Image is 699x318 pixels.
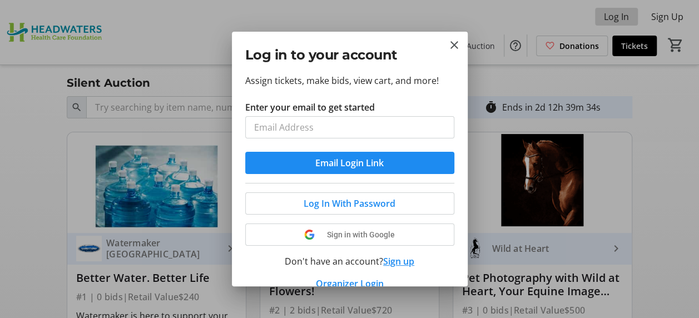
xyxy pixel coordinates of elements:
[448,38,461,52] button: Close
[245,192,454,215] button: Log In With Password
[245,101,375,114] label: Enter your email to get started
[245,116,454,138] input: Email Address
[245,74,454,87] p: Assign tickets, make bids, view cart, and more!
[383,255,414,268] button: Sign up
[245,223,454,246] button: Sign in with Google
[315,156,384,170] span: Email Login Link
[245,152,454,174] button: Email Login Link
[304,197,395,210] span: Log In With Password
[316,277,384,290] a: Organizer Login
[245,255,454,268] div: Don't have an account?
[245,45,454,65] h2: Log in to your account
[327,230,395,239] span: Sign in with Google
